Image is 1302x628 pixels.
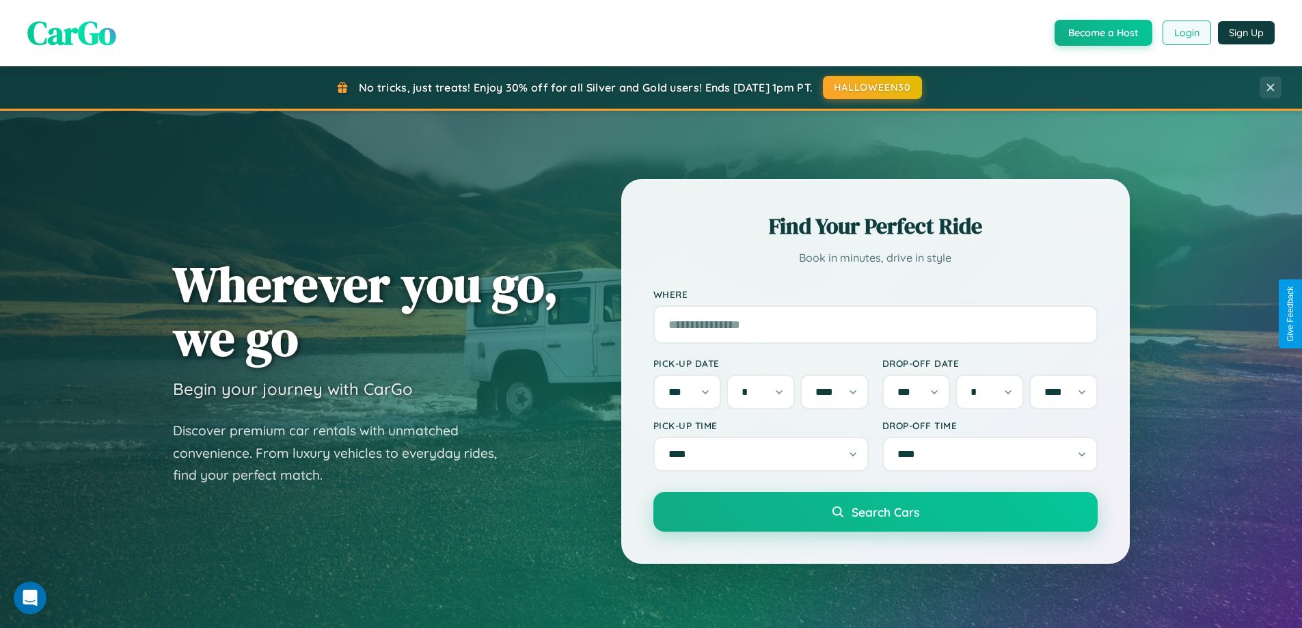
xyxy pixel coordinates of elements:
[852,504,919,519] span: Search Cars
[653,357,869,369] label: Pick-up Date
[1163,21,1211,45] button: Login
[173,420,515,487] p: Discover premium car rentals with unmatched convenience. From luxury vehicles to everyday rides, ...
[1055,20,1152,46] button: Become a Host
[882,420,1098,431] label: Drop-off Time
[653,248,1098,268] p: Book in minutes, drive in style
[823,76,922,99] button: HALLOWEEN30
[653,288,1098,300] label: Where
[1218,21,1275,44] button: Sign Up
[653,420,869,431] label: Pick-up Time
[359,81,813,94] span: No tricks, just treats! Enjoy 30% off for all Silver and Gold users! Ends [DATE] 1pm PT.
[173,379,413,399] h3: Begin your journey with CarGo
[14,582,46,614] iframe: Intercom live chat
[882,357,1098,369] label: Drop-off Date
[27,10,116,55] span: CarGo
[173,257,558,365] h1: Wherever you go, we go
[653,211,1098,241] h2: Find Your Perfect Ride
[1286,286,1295,342] div: Give Feedback
[653,492,1098,532] button: Search Cars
